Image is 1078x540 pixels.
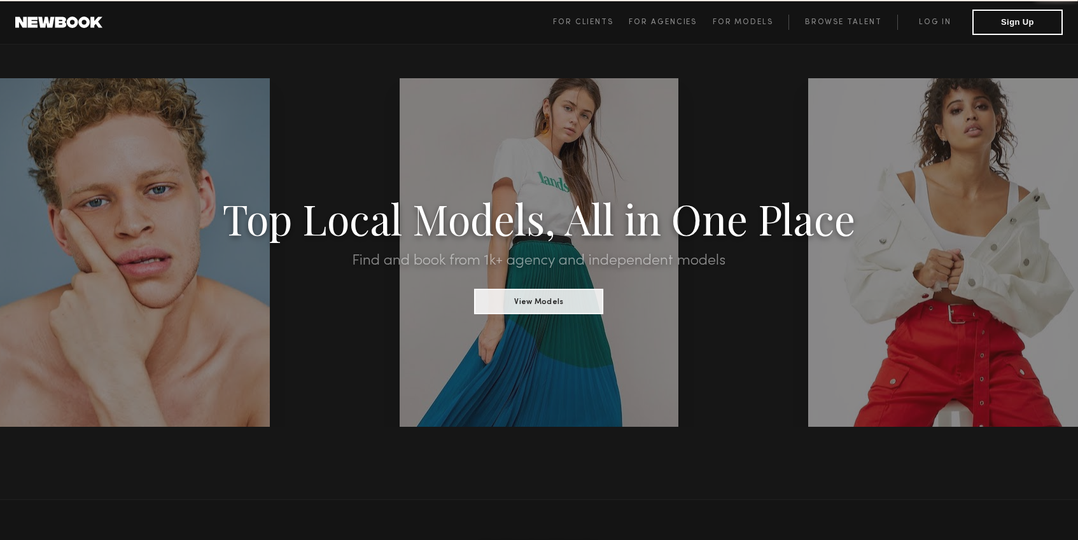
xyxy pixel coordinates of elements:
a: For Models [713,15,789,30]
span: For Clients [553,18,613,26]
button: View Models [474,289,603,314]
a: View Models [474,293,603,307]
a: Log in [897,15,972,30]
a: For Agencies [629,15,712,30]
button: Sign Up [972,10,1063,35]
a: For Clients [553,15,629,30]
span: For Models [713,18,773,26]
a: Browse Talent [788,15,897,30]
h1: Top Local Models, All in One Place [81,198,997,238]
span: For Agencies [629,18,697,26]
h2: Find and book from 1k+ agency and independent models [81,253,997,268]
